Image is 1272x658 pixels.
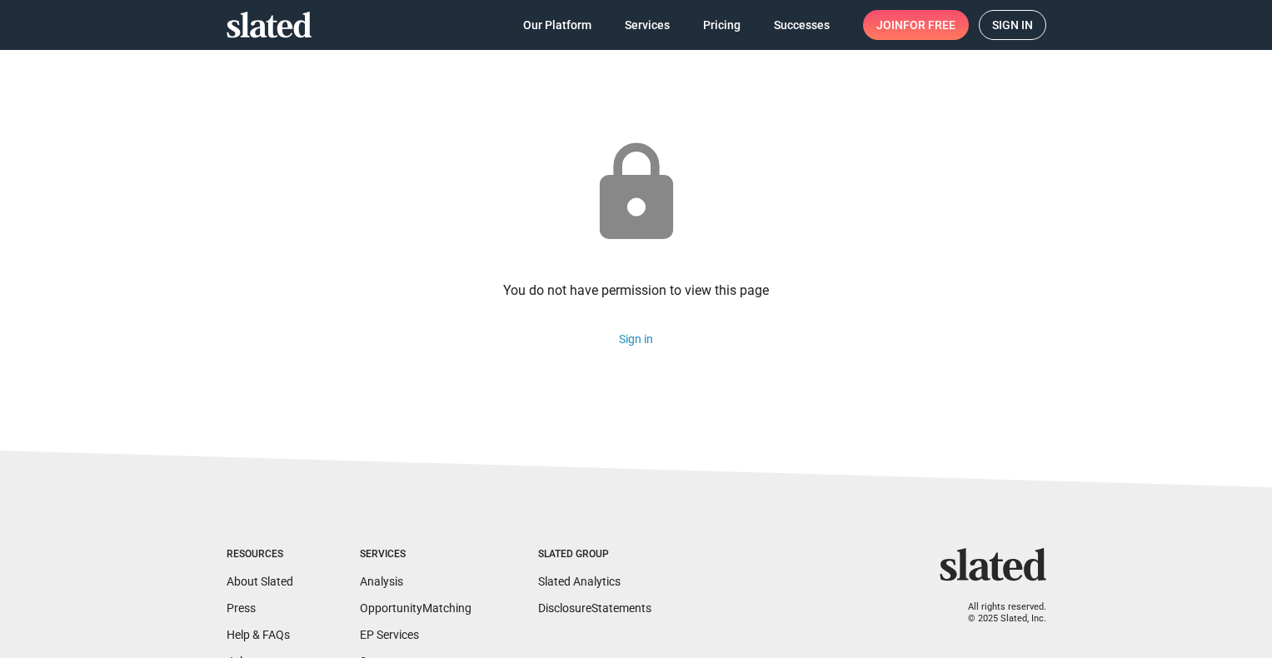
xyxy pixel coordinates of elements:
a: About Slated [227,575,293,588]
a: Press [227,601,256,615]
a: Help & FAQs [227,628,290,641]
span: Services [625,10,670,40]
a: Slated Analytics [538,575,621,588]
div: Services [360,548,471,561]
span: Pricing [703,10,741,40]
a: Analysis [360,575,403,588]
a: Pricing [690,10,754,40]
span: for free [903,10,955,40]
a: Sign in [619,332,653,346]
div: You do not have permission to view this page [503,282,769,299]
div: Slated Group [538,548,651,561]
a: OpportunityMatching [360,601,471,615]
a: Services [611,10,683,40]
a: Sign in [979,10,1046,40]
mat-icon: lock [581,138,691,248]
a: Successes [761,10,843,40]
a: DisclosureStatements [538,601,651,615]
span: Our Platform [523,10,591,40]
span: Successes [774,10,830,40]
a: Joinfor free [863,10,969,40]
span: Join [876,10,955,40]
a: Our Platform [510,10,605,40]
span: Sign in [992,11,1033,39]
a: EP Services [360,628,419,641]
div: Resources [227,548,293,561]
p: All rights reserved. © 2025 Slated, Inc. [950,601,1046,626]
